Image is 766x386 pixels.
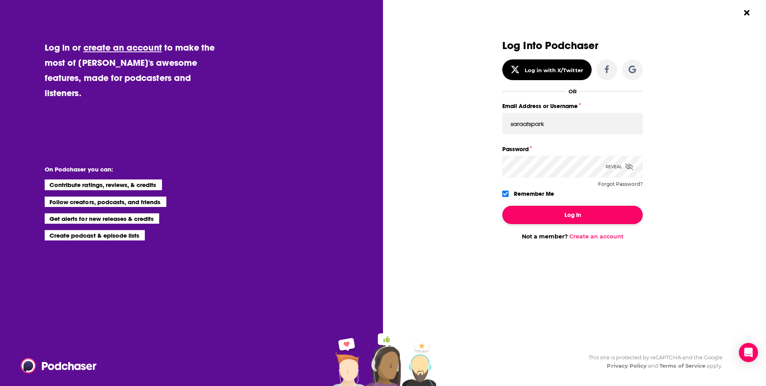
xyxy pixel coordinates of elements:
div: This site is protected by reCAPTCHA and the Google and apply. [582,353,723,370]
div: Open Intercom Messenger [739,343,758,362]
li: Get alerts for new releases & credits [45,213,159,224]
button: Close Button [739,5,754,20]
button: Log in with X/Twitter [502,59,592,80]
img: Podchaser - Follow, Share and Rate Podcasts [21,358,97,373]
button: Log In [502,206,643,224]
input: Email Address or Username [502,113,643,134]
li: Contribute ratings, reviews, & credits [45,179,162,190]
li: Create podcast & episode lists [45,230,145,240]
li: Follow creators, podcasts, and friends [45,197,166,207]
li: On Podchaser you can: [45,165,204,173]
h3: Log Into Podchaser [502,40,643,51]
div: Not a member? [502,233,643,240]
label: Remember Me [514,189,554,199]
div: OR [569,88,577,95]
div: Log in with X/Twitter [525,67,583,73]
label: Password [502,144,643,154]
a: create an account [83,42,162,53]
div: Reveal [606,156,633,177]
a: Podchaser - Follow, Share and Rate Podcasts [21,358,91,373]
label: Email Address or Username [502,101,643,111]
a: Privacy Policy [607,362,647,369]
a: Create an account [569,233,624,240]
a: Terms of Service [659,362,705,369]
button: Forgot Password? [598,181,643,187]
